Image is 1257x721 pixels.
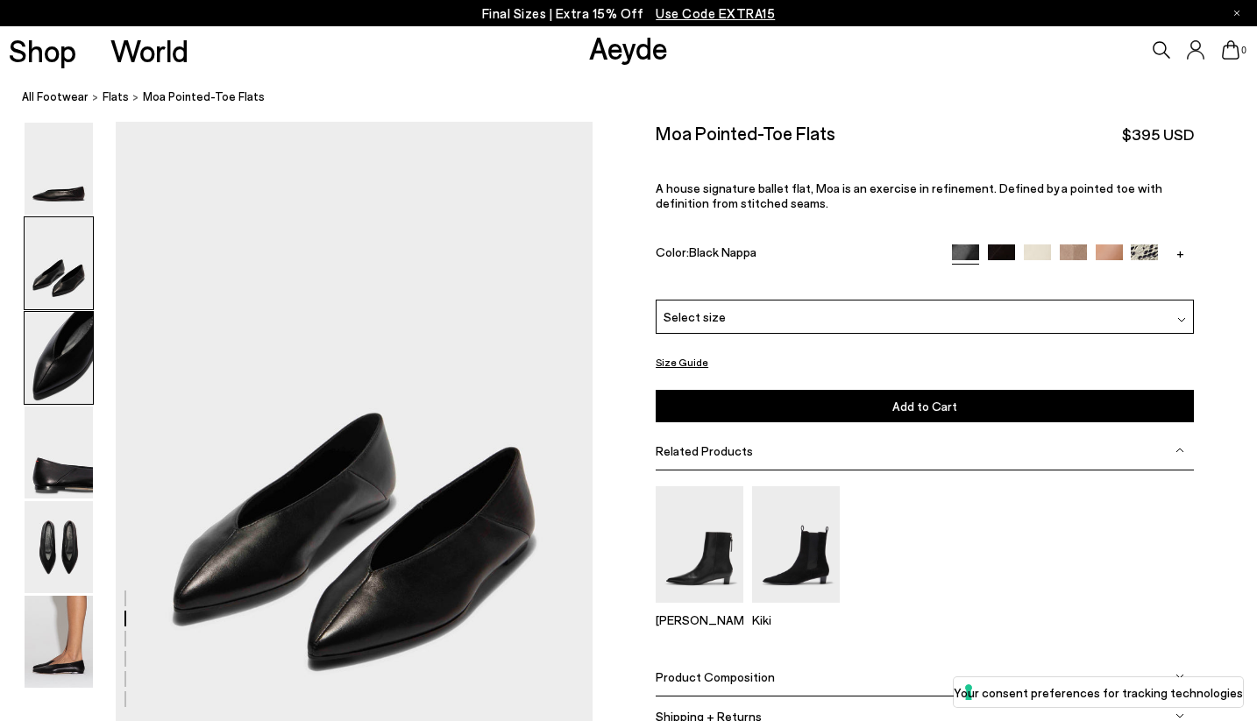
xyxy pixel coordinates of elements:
img: Moa Pointed-Toe Flats - Image 2 [25,217,93,309]
span: Add to Cart [892,399,957,414]
h2: Moa Pointed-Toe Flats [656,122,835,144]
p: Kiki [752,612,840,627]
button: Your consent preferences for tracking technologies [954,677,1243,707]
img: Moa Pointed-Toe Flats - Image 1 [25,123,93,215]
span: Product Composition [656,668,775,683]
span: Navigate to /collections/ss25-final-sizes [656,5,775,21]
img: Kiki Suede Chelsea Boots [752,486,840,603]
img: Moa Pointed-Toe Flats - Image 6 [25,596,93,688]
span: Black Nappa [689,244,756,259]
span: $395 USD [1122,124,1194,145]
a: 0 [1222,40,1239,60]
span: Flats [103,89,129,103]
a: World [110,35,188,66]
a: Aeyde [589,29,668,66]
img: Harriet Pointed Ankle Boots [656,486,743,603]
p: [PERSON_NAME] [656,612,743,627]
a: Kiki Suede Chelsea Boots Kiki [752,590,840,627]
a: Shop [9,35,76,66]
img: Moa Pointed-Toe Flats - Image 5 [25,501,93,593]
span: 0 [1239,46,1248,55]
img: svg%3E [1175,446,1184,455]
img: Moa Pointed-Toe Flats - Image 3 [25,312,93,404]
img: svg%3E [1175,711,1184,720]
a: All Footwear [22,88,89,106]
span: Select size [664,307,726,326]
span: A house signature ballet flat, Moa is an exercise in refinement. Defined by a pointed toe with de... [656,180,1162,210]
p: Final Sizes | Extra 15% Off [482,3,776,25]
button: Add to Cart [656,390,1194,422]
img: svg%3E [1175,672,1184,681]
a: Flats [103,88,129,106]
span: Moa Pointed-Toe Flats [143,88,265,106]
button: Size Guide [656,351,708,373]
a: Harriet Pointed Ankle Boots [PERSON_NAME] [656,590,743,627]
div: Color: [656,244,934,265]
span: Related Products [656,443,753,458]
a: + [1167,244,1194,260]
label: Your consent preferences for tracking technologies [954,683,1243,702]
img: Moa Pointed-Toe Flats - Image 4 [25,406,93,498]
img: svg%3E [1177,315,1186,324]
nav: breadcrumb [22,74,1257,122]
